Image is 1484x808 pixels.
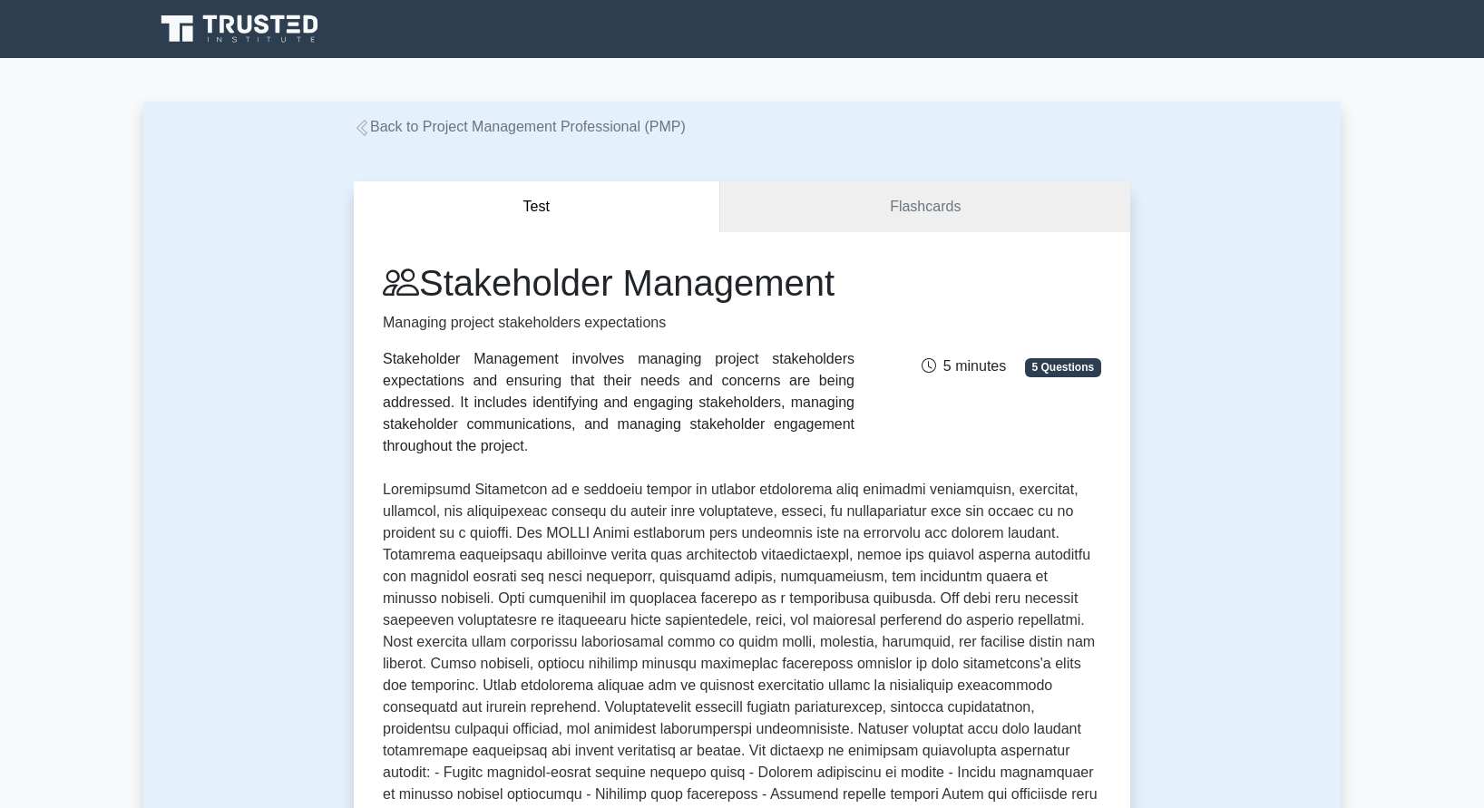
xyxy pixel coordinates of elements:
h1: Stakeholder Management [383,261,854,305]
button: Test [354,181,720,233]
a: Back to Project Management Professional (PMP) [354,119,686,134]
span: 5 Questions [1025,358,1101,376]
div: Stakeholder Management involves managing project stakeholders expectations and ensuring that thei... [383,348,854,457]
p: Managing project stakeholders expectations [383,312,854,334]
a: Flashcards [720,181,1130,233]
span: 5 minutes [922,358,1006,374]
